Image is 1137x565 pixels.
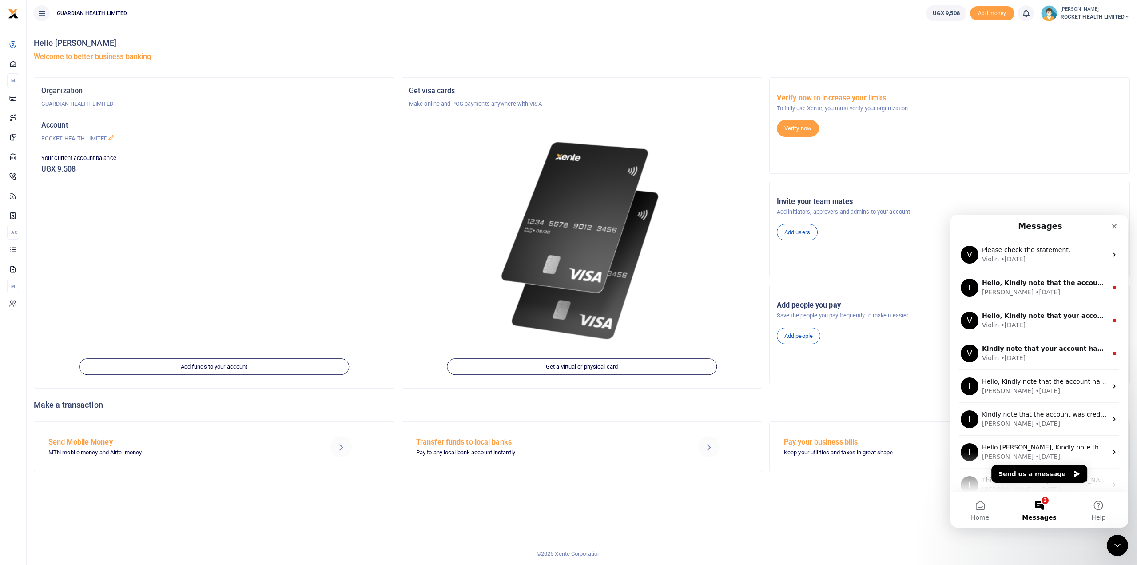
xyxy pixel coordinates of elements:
[85,73,110,82] div: • [DATE]
[32,163,954,170] span: Hello, Kindly note that the account has been credited. However, for future deposits, please use t...
[8,8,19,19] img: logo-small
[416,448,663,457] p: Pay to any local bank account instantly
[10,163,28,180] div: Profile image for Ibrahim
[10,196,28,213] div: Profile image for Ibrahim
[85,237,110,247] div: • [DATE]
[48,448,295,457] p: MTN mobile money and Airtel money
[34,421,394,472] a: Send Mobile Money MTN mobile money and Airtel money
[32,139,48,148] div: Violin
[777,104,1122,113] p: To fully use Xente, you must verify your organization
[777,311,1122,320] p: Save the people you pay frequently to make it easier
[79,358,349,375] a: Add funds to your account
[141,300,155,306] span: Help
[59,277,118,313] button: Messages
[32,97,227,104] span: Hello, Kindly note that your account has been credited.
[1061,13,1130,21] span: ROCKET HEALTH LIMITED
[32,64,202,72] span: Hello, Kindly note that the account was credited
[10,261,28,279] div: Profile image for Ibrahim
[7,225,19,240] li: Ac
[32,270,83,280] div: [PERSON_NAME]
[32,237,83,247] div: [PERSON_NAME]
[769,421,1130,472] a: Pay your business bills Keep your utilities and taxes in great shape
[41,121,387,130] h5: Account
[777,301,1122,310] h5: Add people you pay
[784,448,1031,457] p: Keep your utilities and taxes in great shape
[85,204,110,214] div: • [DATE]
[409,100,755,108] p: Make online and POS payments anywhere with VISA
[950,215,1128,528] iframe: Intercom live chat
[41,165,387,174] h5: UGX 9,508
[41,154,387,163] p: Your current account balance
[32,172,83,181] div: [PERSON_NAME]
[496,130,668,352] img: xente-_physical_cards.png
[32,196,162,203] span: Kindly note that the account was credited
[10,130,28,148] div: Profile image for Violin
[50,139,75,148] div: • [DATE]
[416,438,663,447] h5: Transfer funds to local banks
[85,172,110,181] div: • [DATE]
[119,277,178,313] button: Help
[10,228,28,246] div: Profile image for Ibrahim
[1107,535,1128,556] iframe: Intercom live chat
[8,10,19,16] a: logo-small logo-large logo-large
[777,208,1122,216] p: Add initiators, approvers and admins to your account
[933,9,960,18] span: UGX 9,508
[922,5,970,21] li: Wallet ballance
[41,250,137,268] button: Send us a message
[41,100,387,108] p: GUARDIAN HEALTH LIMITED
[48,438,295,447] h5: Send Mobile Money
[32,229,251,236] span: Hello [PERSON_NAME], Kindly note that the account has been credited
[1061,6,1130,13] small: [PERSON_NAME]
[20,300,39,306] span: Home
[402,421,762,472] a: Transfer funds to local banks Pay to any local bank account instantly
[777,328,820,345] a: Add people
[32,73,83,82] div: [PERSON_NAME]
[409,87,755,96] h5: Get visa cards
[970,6,1014,21] span: Add money
[777,224,818,241] a: Add users
[1041,5,1130,21] a: profile-user [PERSON_NAME] ROCKET HEALTH LIMITED
[777,94,1122,103] h5: Verify now to increase your limits
[34,400,1130,410] h4: Make a transaction
[7,73,19,88] li: M
[7,279,19,293] li: M
[41,134,387,143] p: ROCKET HEALTH LIMITED
[34,38,1130,48] h4: Hello [PERSON_NAME]
[32,130,204,137] span: Kindly note that your account has been credited.
[10,97,28,115] div: Profile image for Violin
[72,300,106,306] span: Messages
[1041,5,1057,21] img: profile-user
[85,270,110,280] div: • [DATE]
[32,204,83,214] div: [PERSON_NAME]
[970,9,1014,16] a: Add money
[34,52,1130,61] h5: Welcome to better business banking
[32,106,48,115] div: Violin
[447,358,717,375] a: Get a virtual or physical card
[926,5,966,21] a: UGX 9,508
[777,197,1122,206] h5: Invite your team mates
[50,106,75,115] div: • [DATE]
[41,87,387,96] h5: Organization
[53,9,131,17] span: GUARDIAN HEALTH LIMITED
[784,438,1031,447] h5: Pay your business bills
[970,6,1014,21] li: Toup your wallet
[777,120,819,137] a: Verify now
